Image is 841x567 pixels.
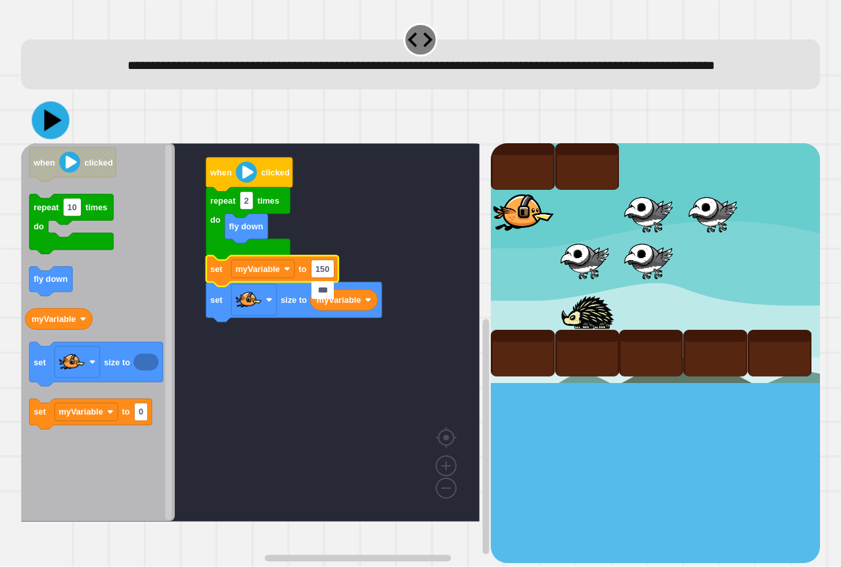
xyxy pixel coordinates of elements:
[33,158,55,168] text: when
[104,358,130,368] text: size to
[258,196,279,206] text: times
[235,264,280,274] text: myVariable
[21,143,491,562] div: Blockly Workspace
[34,408,46,418] text: set
[317,295,361,305] text: myVariable
[34,203,59,213] text: repeat
[210,295,223,305] text: set
[68,203,77,213] text: 10
[210,264,223,274] text: set
[59,408,104,418] text: myVariable
[34,222,44,232] text: do
[34,275,68,284] text: fly down
[210,196,236,206] text: repeat
[229,221,263,231] text: fly down
[298,264,306,274] text: to
[32,315,76,325] text: myVariable
[281,295,307,305] text: size to
[122,408,130,418] text: to
[315,264,329,274] text: 150
[244,196,248,206] text: 2
[210,168,232,177] text: when
[210,215,221,225] text: do
[85,158,113,168] text: clicked
[261,168,289,177] text: clicked
[139,408,143,418] text: 0
[85,203,107,213] text: times
[34,358,46,368] text: set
